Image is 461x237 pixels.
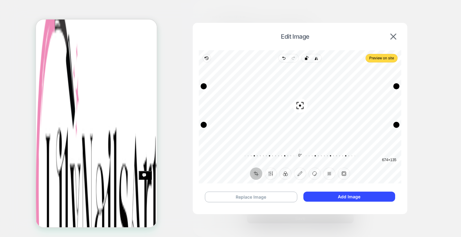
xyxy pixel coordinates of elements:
[202,33,388,40] span: Edit Image
[303,192,395,202] button: Add Image
[103,151,116,171] inbox-online-store-chat: Shopify online store chat
[205,192,297,202] button: Replace Image
[204,122,396,128] div: Drag edge b
[204,83,396,89] div: Drag edge t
